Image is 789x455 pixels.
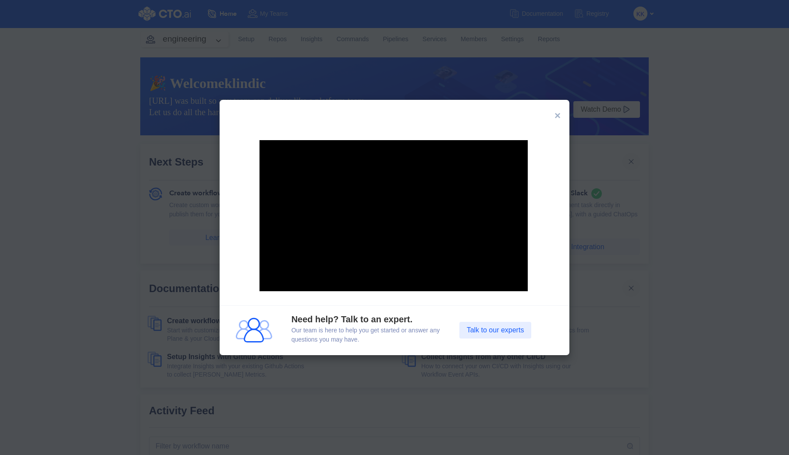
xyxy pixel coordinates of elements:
[554,109,561,121] span: ×
[291,326,442,344] div: Our team is here to help you get started or answer any questions you may have.
[291,313,442,326] div: Need help? Talk to an expert.
[259,140,528,291] iframe: YouTube video player
[459,322,532,339] button: Talk to our experts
